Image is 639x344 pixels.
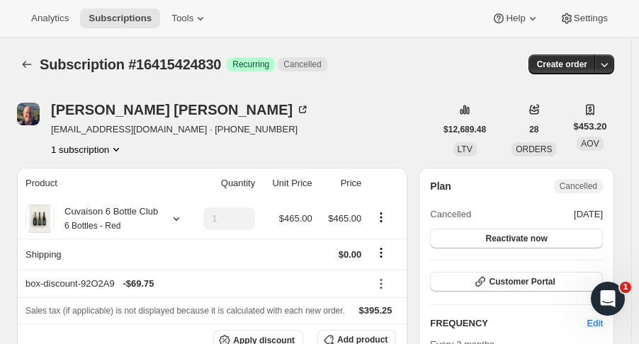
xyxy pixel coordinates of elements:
[17,103,40,125] span: Mike Mayer
[537,59,587,70] span: Create order
[574,120,607,134] span: $453.20
[188,168,259,199] th: Quantity
[489,276,555,287] span: Customer Portal
[483,8,548,28] button: Help
[370,210,392,225] button: Product actions
[430,179,451,193] h2: Plan
[485,233,547,244] span: Reactivate now
[581,139,599,149] span: AOV
[435,120,494,139] button: $12,689.48
[574,13,608,24] span: Settings
[339,249,362,260] span: $0.00
[283,59,321,70] span: Cancelled
[51,103,310,117] div: [PERSON_NAME] [PERSON_NAME]
[430,272,603,292] button: Customer Portal
[506,13,525,24] span: Help
[529,124,538,135] span: 28
[89,13,152,24] span: Subscriptions
[123,277,154,291] span: - $69.75
[430,316,587,331] h2: FREQUENCY
[163,8,216,28] button: Tools
[232,59,269,70] span: Recurring
[370,245,392,260] button: Shipping actions
[587,316,603,331] span: Edit
[80,8,160,28] button: Subscriptions
[443,124,486,135] span: $12,689.48
[579,312,611,335] button: Edit
[17,239,188,270] th: Shipping
[359,305,392,316] span: $395.25
[31,13,69,24] span: Analytics
[591,282,625,316] iframe: Intercom live chat
[328,213,361,224] span: $465.00
[574,207,603,222] span: [DATE]
[51,142,123,156] button: Product actions
[54,205,158,233] div: Cuvaison 6 Bottle Club
[560,180,597,192] span: Cancelled
[430,207,471,222] span: Cancelled
[171,13,193,24] span: Tools
[528,55,596,74] button: Create order
[23,8,77,28] button: Analytics
[458,144,473,154] span: LTV
[551,8,616,28] button: Settings
[620,282,631,293] span: 1
[430,229,603,248] button: Reactivate now
[17,168,188,199] th: Product
[259,168,317,199] th: Unit Price
[26,306,345,316] span: Sales tax (if applicable) is not displayed because it is calculated with each new order.
[40,57,221,72] span: Subscription #16415424830
[317,168,366,199] th: Price
[51,122,310,137] span: [EMAIL_ADDRESS][DOMAIN_NAME] · [PHONE_NUMBER]
[516,144,552,154] span: ORDERS
[64,221,120,231] small: 6 Bottles - Red
[279,213,312,224] span: $465.00
[26,277,361,291] div: box-discount-92O2A9
[17,55,37,74] button: Subscriptions
[521,120,547,139] button: 28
